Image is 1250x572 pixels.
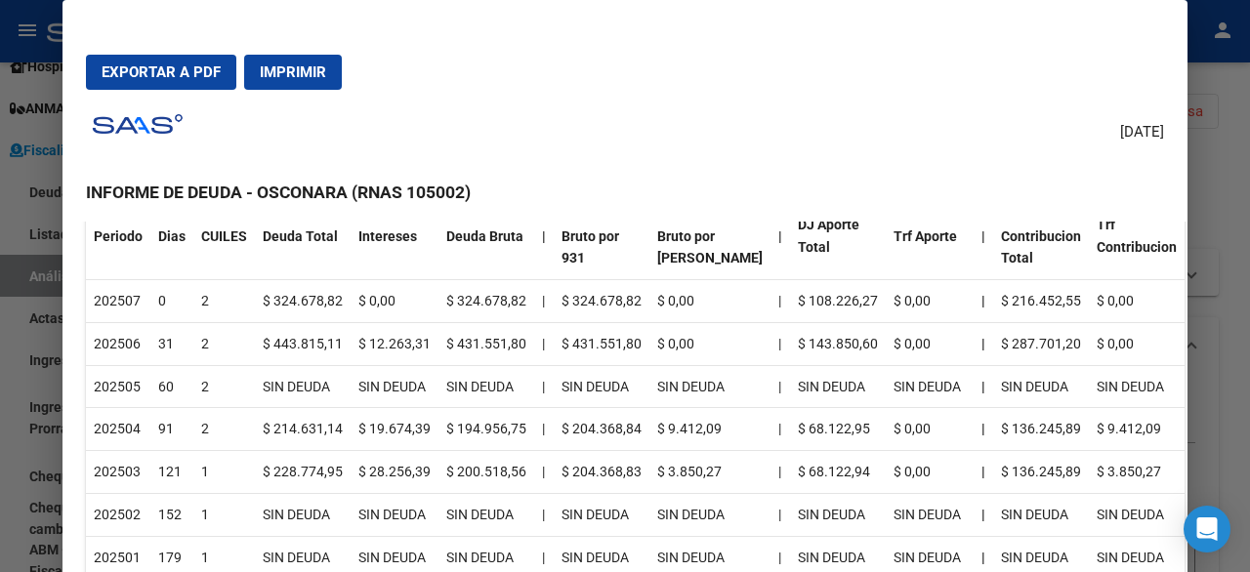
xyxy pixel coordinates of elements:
[554,193,649,280] th: Declarado Bruto por 931
[255,365,351,408] td: SIN DEUDA
[649,193,771,280] th: Transferido Bruto por [PERSON_NAME]
[649,365,771,408] td: SIN DEUDA
[554,493,649,536] td: SIN DEUDA
[1089,451,1185,494] td: $ 3.850,27
[193,193,255,280] th: CUILES
[649,322,771,365] td: $ 0,00
[886,365,974,408] td: SIN DEUDA
[86,280,150,323] td: 202507
[771,493,790,536] td: |
[1089,322,1185,365] td: $ 0,00
[351,193,438,280] th: Intereses
[771,322,790,365] td: |
[534,322,554,365] td: |
[86,365,150,408] td: 202505
[150,408,193,451] td: 91
[150,280,193,323] td: 0
[150,451,193,494] td: 121
[86,55,236,90] button: Exportar a PDF
[1089,193,1185,280] th: Trf Contribucion
[993,408,1089,451] td: $ 136.245,89
[534,365,554,408] td: |
[649,280,771,323] td: $ 0,00
[790,493,886,536] td: SIN DEUDA
[993,365,1089,408] td: SIN DEUDA
[193,493,255,536] td: 1
[886,280,974,323] td: $ 0,00
[993,280,1089,323] td: $ 216.452,55
[193,408,255,451] td: 2
[886,193,974,280] th: Trf Aporte
[351,322,438,365] td: $ 12.263,31
[974,493,993,536] th: |
[86,180,1164,205] h3: INFORME DE DEUDA - OSCONARA (RNAS 105002)
[150,322,193,365] td: 31
[260,63,326,81] span: Imprimir
[534,408,554,451] td: |
[554,408,649,451] td: $ 204.368,84
[438,280,534,323] td: $ 324.678,82
[193,451,255,494] td: 1
[649,408,771,451] td: $ 9.412,09
[771,451,790,494] td: |
[255,408,351,451] td: $ 214.631,14
[255,280,351,323] td: $ 324.678,82
[193,365,255,408] td: 2
[649,493,771,536] td: SIN DEUDA
[1089,408,1185,451] td: $ 9.412,09
[771,280,790,323] td: |
[790,365,886,408] td: SIN DEUDA
[534,193,554,280] th: |
[790,280,886,323] td: $ 108.226,27
[351,365,438,408] td: SIN DEUDA
[1089,280,1185,323] td: $ 0,00
[993,193,1089,280] th: DJ Contribucion Total
[150,365,193,408] td: 60
[1184,506,1230,552] div: Open Intercom Messenger
[790,408,886,451] td: $ 68.122,95
[649,451,771,494] td: $ 3.850,27
[771,365,790,408] td: |
[974,408,993,451] th: |
[255,193,351,280] th: Deuda Total
[554,365,649,408] td: SIN DEUDA
[886,322,974,365] td: $ 0,00
[974,365,993,408] th: |
[974,193,993,280] th: |
[886,451,974,494] td: $ 0,00
[86,408,150,451] td: 202504
[974,451,993,494] th: |
[244,55,342,90] button: Imprimir
[255,451,351,494] td: $ 228.774,95
[790,322,886,365] td: $ 143.850,60
[86,451,150,494] td: 202503
[534,280,554,323] td: |
[150,193,193,280] th: Dias
[534,493,554,536] td: |
[193,322,255,365] td: 2
[150,493,193,536] td: 152
[1089,493,1185,536] td: SIN DEUDA
[86,493,150,536] td: 202502
[351,408,438,451] td: $ 19.674,39
[255,493,351,536] td: SIN DEUDA
[86,193,150,280] th: Periodo
[438,493,534,536] td: SIN DEUDA
[554,322,649,365] td: $ 431.551,80
[993,451,1089,494] td: $ 136.245,89
[351,451,438,494] td: $ 28.256,39
[974,322,993,365] th: |
[102,63,221,81] span: Exportar a PDF
[790,193,886,280] th: DJ Aporte Total
[554,451,649,494] td: $ 204.368,83
[438,193,534,280] th: Deuda Bruta
[993,322,1089,365] td: $ 287.701,20
[974,280,993,323] th: |
[886,408,974,451] td: $ 0,00
[438,365,534,408] td: SIN DEUDA
[438,322,534,365] td: $ 431.551,80
[771,193,790,280] th: |
[351,493,438,536] td: SIN DEUDA
[1089,365,1185,408] td: SIN DEUDA
[438,451,534,494] td: $ 200.518,56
